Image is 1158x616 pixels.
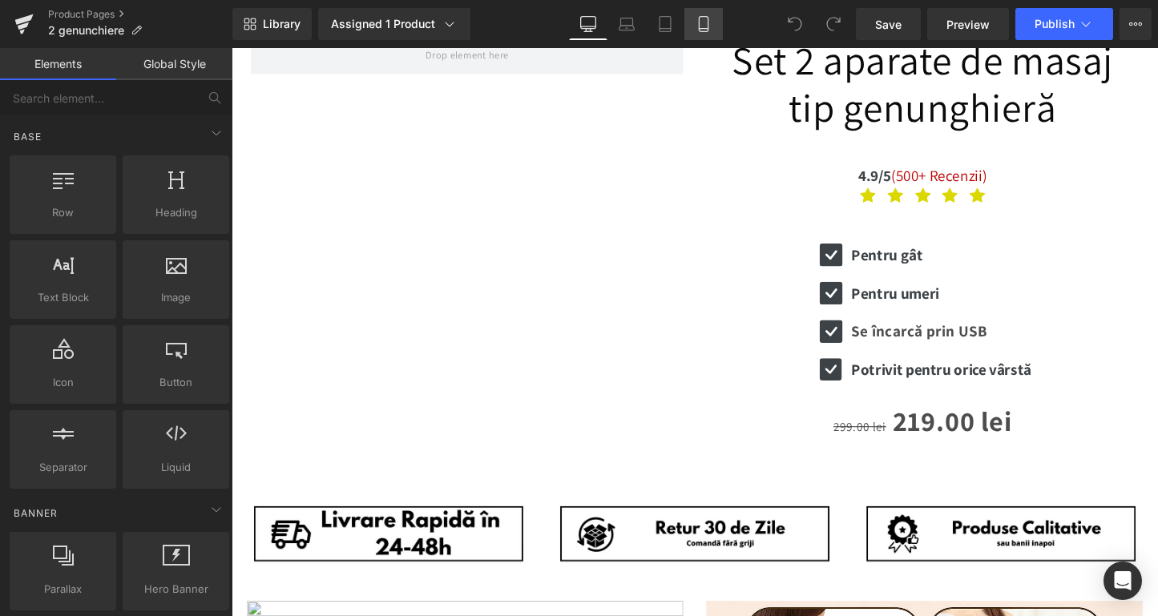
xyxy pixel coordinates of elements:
[48,8,232,21] a: Product Pages
[232,8,312,40] a: New Library
[875,16,902,33] span: Save
[127,374,224,391] span: Button
[116,48,232,80] a: Global Style
[14,459,111,476] span: Separator
[684,8,723,40] a: Mobile
[12,129,43,144] span: Base
[656,123,691,143] strong: 4.9/5
[1035,18,1075,30] span: Publish
[691,123,791,143] span: (500+ Recenzii)
[331,16,458,32] div: Assigned 1 Product
[649,326,837,347] b: Potrivit pentru orice vârstă
[14,289,111,306] span: Text Block
[779,8,811,40] button: Undo
[630,388,685,405] span: 299.00 lei
[14,581,111,598] span: Parallax
[692,364,817,417] span: 219.00 lei
[646,8,684,40] a: Tablet
[649,206,724,227] b: Pentru gât
[607,8,646,40] a: Laptop
[649,286,791,307] b: Se încarcă prin USB
[263,17,301,31] span: Library
[927,8,1009,40] a: Preview
[14,204,111,221] span: Row
[48,24,124,37] span: 2 genunchiere
[946,16,990,33] span: Preview
[127,459,224,476] span: Liquid
[649,246,741,267] b: Pentru umeri
[1015,8,1113,40] button: Publish
[14,374,111,391] span: Icon
[127,204,224,221] span: Heading
[12,505,59,521] span: Banner
[1120,8,1152,40] button: More
[127,289,224,306] span: Image
[817,8,849,40] button: Redo
[1104,562,1142,600] div: Open Intercom Messenger
[127,581,224,598] span: Hero Banner
[569,8,607,40] a: Desktop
